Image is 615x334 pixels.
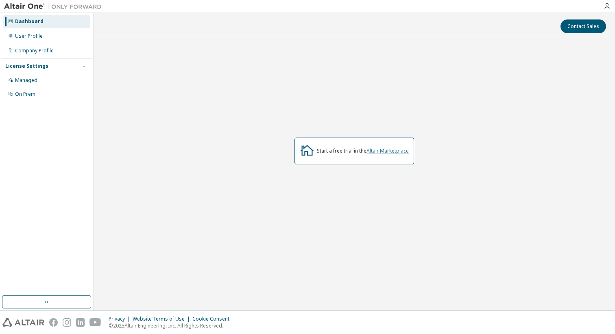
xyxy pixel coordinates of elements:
[133,316,192,322] div: Website Terms of Use
[192,316,234,322] div: Cookie Consent
[49,318,58,327] img: facebook.svg
[4,2,106,11] img: Altair One
[5,63,48,69] div: License Settings
[560,19,606,33] button: Contact Sales
[15,91,35,97] div: On Prem
[2,318,44,327] img: altair_logo.svg
[15,33,43,39] div: User Profile
[76,318,85,327] img: linkedin.svg
[109,316,133,322] div: Privacy
[63,318,71,327] img: instagram.svg
[15,18,44,25] div: Dashboard
[15,77,37,84] div: Managed
[89,318,101,327] img: youtube.svg
[366,147,409,154] a: Altair Marketplace
[109,322,234,329] p: © 2025 Altair Engineering, Inc. All Rights Reserved.
[15,47,54,54] div: Company Profile
[317,148,409,154] div: Start a free trial in the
